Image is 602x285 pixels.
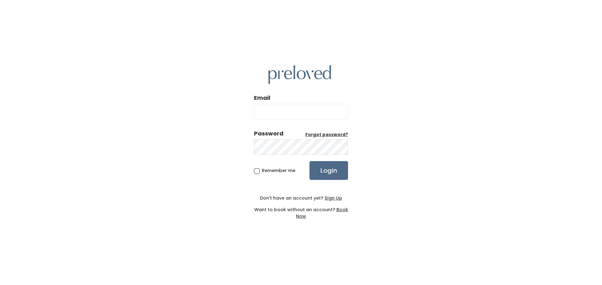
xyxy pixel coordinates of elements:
[254,195,348,201] div: Don't have an account yet?
[262,167,295,174] span: Remember me
[325,195,342,201] u: Sign Up
[254,201,348,220] div: Want to book without an account?
[296,206,348,219] a: Book Now
[323,195,342,201] a: Sign Up
[268,65,331,84] img: preloved logo
[305,132,348,138] a: Forgot password?
[254,130,283,138] div: Password
[309,161,348,180] input: Login
[254,94,270,102] label: Email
